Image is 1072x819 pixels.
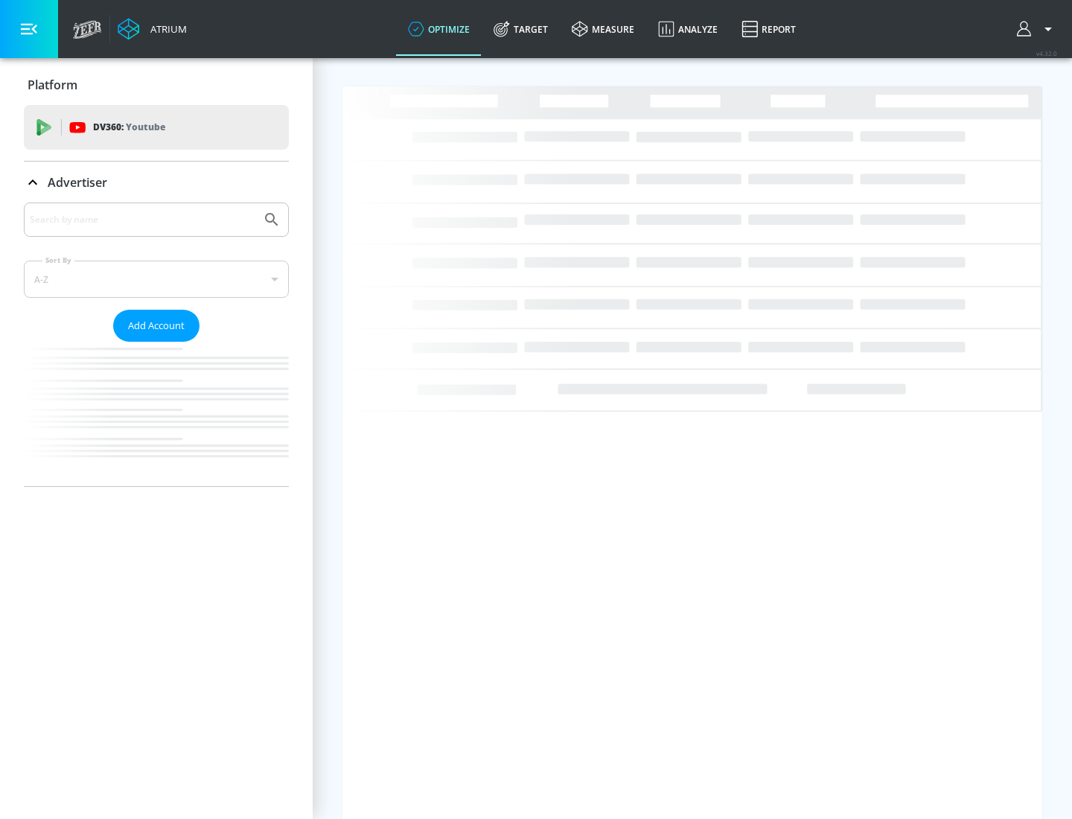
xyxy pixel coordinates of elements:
[118,18,187,40] a: Atrium
[128,317,185,334] span: Add Account
[24,64,289,106] div: Platform
[93,119,165,136] p: DV360:
[24,105,289,150] div: DV360: Youtube
[48,174,107,191] p: Advertiser
[24,342,289,486] nav: list of Advertiser
[730,2,808,56] a: Report
[396,2,482,56] a: optimize
[646,2,730,56] a: Analyze
[144,22,187,36] div: Atrium
[28,77,77,93] p: Platform
[482,2,560,56] a: Target
[42,255,74,265] label: Sort By
[113,310,200,342] button: Add Account
[30,210,255,229] input: Search by name
[560,2,646,56] a: measure
[24,203,289,486] div: Advertiser
[1036,49,1057,57] span: v 4.32.0
[24,261,289,298] div: A-Z
[24,162,289,203] div: Advertiser
[126,119,165,135] p: Youtube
